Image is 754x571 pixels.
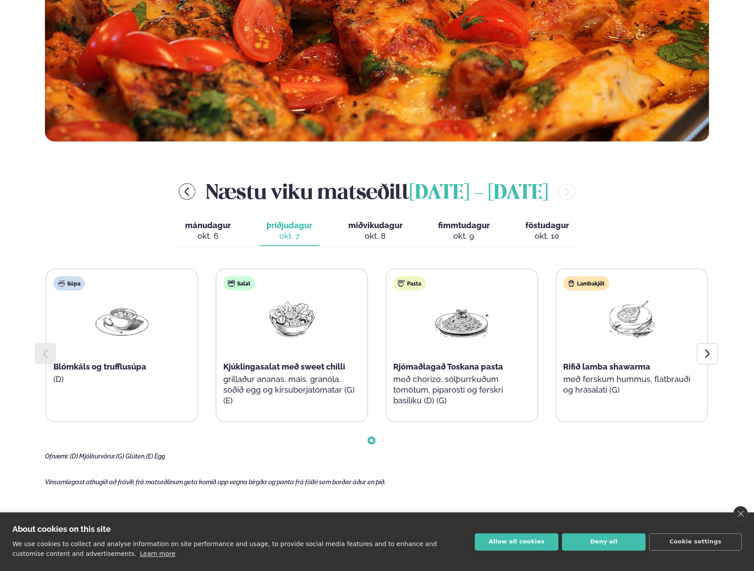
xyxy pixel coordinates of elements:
span: Rifið lamba shawarma [563,362,650,371]
span: mánudagur [185,221,231,230]
img: soup.svg [58,280,65,287]
button: fimmtudagur okt. 9 [431,217,496,246]
strong: About cookies on this site [12,524,111,534]
button: Cookie settings [649,533,742,551]
p: með chorizo, sólþurrkuðum tómötum, piparosti og ferskri basilíku (D) (G) [393,374,530,406]
div: Salat [223,276,255,290]
img: Spagetti.png [433,298,490,339]
div: Pasta [393,276,426,290]
span: Kjúklingasalat með sweet chilli [223,362,345,371]
button: miðvikudagur okt. 8 [341,217,409,246]
span: (D) Mjólkurvörur, [70,453,116,460]
span: miðvikudagur [348,221,402,230]
span: þriðjudagur [266,221,312,230]
div: Súpa [53,276,85,290]
span: Vinsamlegast athugið að frávik frá matseðlinum geta komið upp vegna birgða og panta frá fólki sem... [45,479,386,486]
h2: Næstu viku matseðill [206,177,548,206]
span: Rjómaðlagað Toskana pasta [393,362,503,371]
span: Blómkáls og trufflusúpa [53,362,146,371]
p: (D) [53,374,190,385]
a: close [733,506,748,521]
span: föstudagur [525,221,569,230]
span: (E) Egg [146,453,165,460]
div: okt. 6 [185,231,231,241]
p: grillaður ananas, maís, granóla, soðið egg og kirsuberjatómatar (G) (E) [223,374,360,406]
span: Ofnæmi: [45,453,69,460]
button: menu-btn-left [179,183,195,200]
img: Salad.png [263,298,320,339]
div: okt. 7 [266,231,312,241]
p: We use cookies to collect and analyse information on site performance and usage, to provide socia... [12,540,437,557]
button: Deny all [562,533,645,551]
button: Allow all cookies [475,533,558,551]
img: Lamb.svg [568,280,575,287]
div: okt. 8 [348,231,402,241]
button: menu-btn-right [559,183,575,200]
p: með ferskum hummus, flatbrauði og hrásalati (G) [563,374,700,395]
button: föstudagur okt. 10 [518,217,576,246]
div: Lambakjöt [563,276,609,290]
a: Learn more [140,550,175,557]
button: mánudagur okt. 6 [178,217,238,246]
span: (G) Glúten, [116,453,146,460]
div: okt. 10 [525,231,569,241]
span: [DATE] - [DATE] [409,184,548,203]
span: Go to slide 1 [370,438,373,442]
div: okt. 9 [438,231,489,241]
span: fimmtudagur [438,221,489,230]
img: salad.svg [228,280,235,287]
button: þriðjudagur okt. 7 [259,217,319,246]
img: Soup.png [93,298,150,339]
span: Go to slide 2 [380,438,384,442]
img: pasta.svg [398,280,405,287]
img: Lamb-Meat.png [603,298,660,339]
